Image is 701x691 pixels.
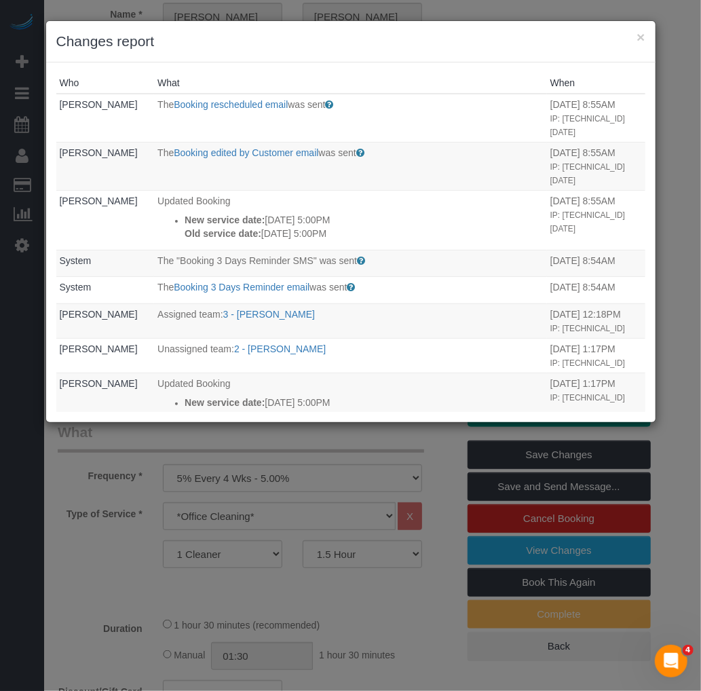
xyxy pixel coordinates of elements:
a: [PERSON_NAME] [60,147,138,158]
span: 4 [683,645,694,656]
p: [DATE] 5:00PM [185,396,544,409]
td: What [154,190,547,250]
td: When [547,303,645,338]
a: [PERSON_NAME] [60,378,138,389]
p: [DATE] 12:00PM [185,409,544,423]
span: Assigned team: [157,309,223,320]
h3: Changes report [56,31,645,52]
a: [PERSON_NAME] [60,309,138,320]
button: × [637,30,645,44]
td: What [154,303,547,338]
strong: Old service date: [185,228,261,239]
a: [PERSON_NAME] [60,195,138,206]
p: [DATE] 5:00PM [185,227,544,240]
a: [PERSON_NAME] [60,343,138,354]
td: When [547,94,645,142]
td: Who [56,303,155,338]
sui-modal: Changes report [46,21,656,422]
small: IP: [TECHNICAL_ID][DATE] [550,210,625,234]
td: Who [56,338,155,373]
iframe: Intercom live chat [655,645,687,677]
th: Who [56,73,155,94]
td: What [154,250,547,277]
td: What [154,373,547,432]
a: Booking 3 Days Reminder email [174,282,309,293]
td: When [547,338,645,373]
span: The [157,282,174,293]
span: The [157,147,174,158]
td: Who [56,277,155,304]
a: 2 - [PERSON_NAME] [234,343,326,354]
span: Unassigned team: [157,343,234,354]
small: IP: [TECHNICAL_ID][DATE] [550,162,625,185]
td: Who [56,250,155,277]
td: Who [56,142,155,190]
a: System [60,255,92,266]
span: Updated Booking [157,195,230,206]
td: Who [56,190,155,250]
td: What [154,277,547,304]
span: Updated Booking [157,378,230,389]
td: When [547,373,645,432]
a: Booking rescheduled email [174,99,288,110]
small: IP: [TECHNICAL_ID] [550,393,625,403]
td: When [547,190,645,250]
a: [PERSON_NAME] [60,99,138,110]
td: What [154,94,547,142]
td: When [547,250,645,277]
td: When [547,277,645,304]
th: When [547,73,645,94]
td: What [154,142,547,190]
span: The "Booking 3 Days Reminder SMS" was sent [157,255,357,266]
a: 3 - [PERSON_NAME] [223,309,315,320]
span: was sent [319,147,356,158]
a: Booking edited by Customer email [174,147,318,158]
span: was sent [288,99,325,110]
p: [DATE] 5:00PM [185,213,544,227]
span: The [157,99,174,110]
small: IP: [TECHNICAL_ID] [550,358,625,368]
small: IP: [TECHNICAL_ID] [550,324,625,333]
strong: New service date: [185,397,265,408]
a: System [60,282,92,293]
td: Who [56,373,155,432]
th: What [154,73,547,94]
strong: New service date: [185,214,265,225]
small: IP: [TECHNICAL_ID][DATE] [550,114,625,137]
td: What [154,338,547,373]
span: was sent [309,282,347,293]
td: When [547,142,645,190]
strong: Old service date: [185,411,261,422]
td: Who [56,94,155,142]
